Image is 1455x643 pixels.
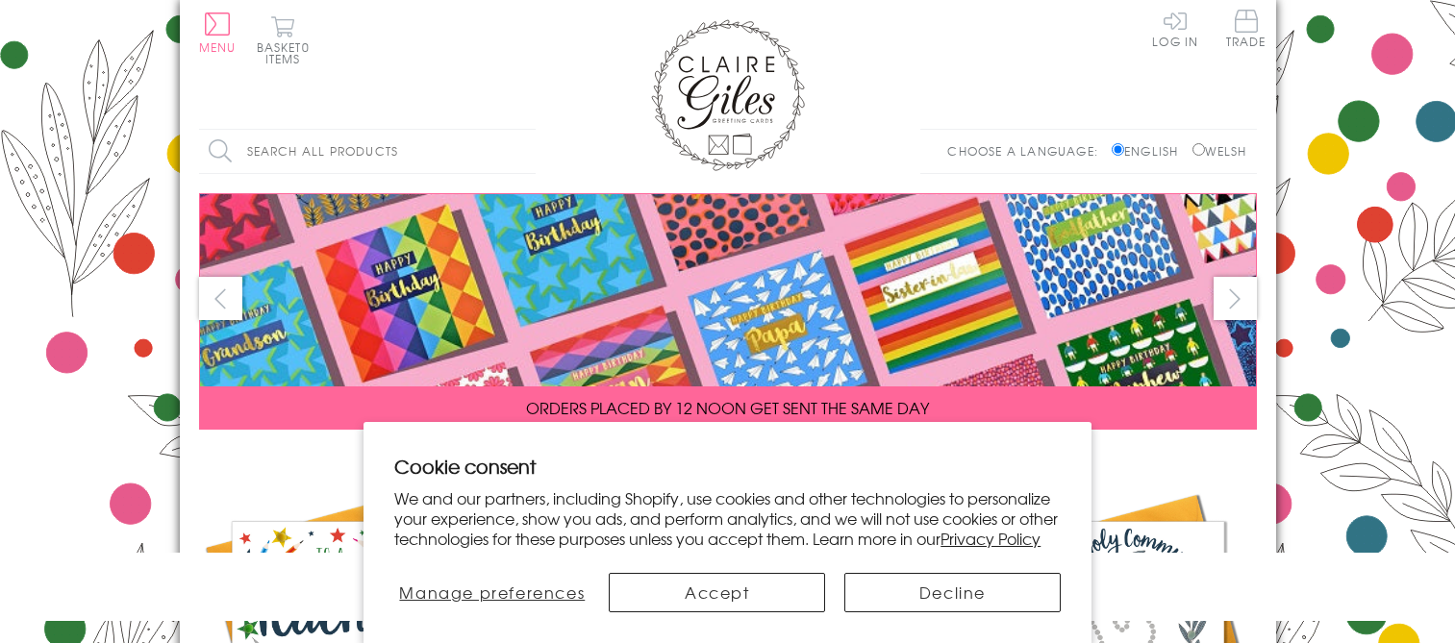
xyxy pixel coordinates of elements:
[1192,142,1247,160] label: Welsh
[1112,143,1124,156] input: English
[399,581,585,604] span: Manage preferences
[947,142,1108,160] p: Choose a language:
[199,444,1257,474] div: Carousel Pagination
[941,527,1041,550] a: Privacy Policy
[199,12,237,53] button: Menu
[651,19,805,171] img: Claire Giles Greetings Cards
[1226,10,1267,51] a: Trade
[265,38,310,67] span: 0 items
[516,130,536,173] input: Search
[844,573,1061,612] button: Decline
[199,277,242,320] button: prev
[394,453,1061,480] h2: Cookie consent
[1112,142,1188,160] label: English
[394,488,1061,548] p: We and our partners, including Shopify, use cookies and other technologies to personalize your ex...
[1226,10,1267,47] span: Trade
[526,396,929,419] span: ORDERS PLACED BY 12 NOON GET SENT THE SAME DAY
[1192,143,1205,156] input: Welsh
[609,573,825,612] button: Accept
[257,15,310,64] button: Basket0 items
[1214,277,1257,320] button: next
[199,38,237,56] span: Menu
[1152,10,1198,47] a: Log In
[199,130,536,173] input: Search all products
[394,573,590,612] button: Manage preferences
